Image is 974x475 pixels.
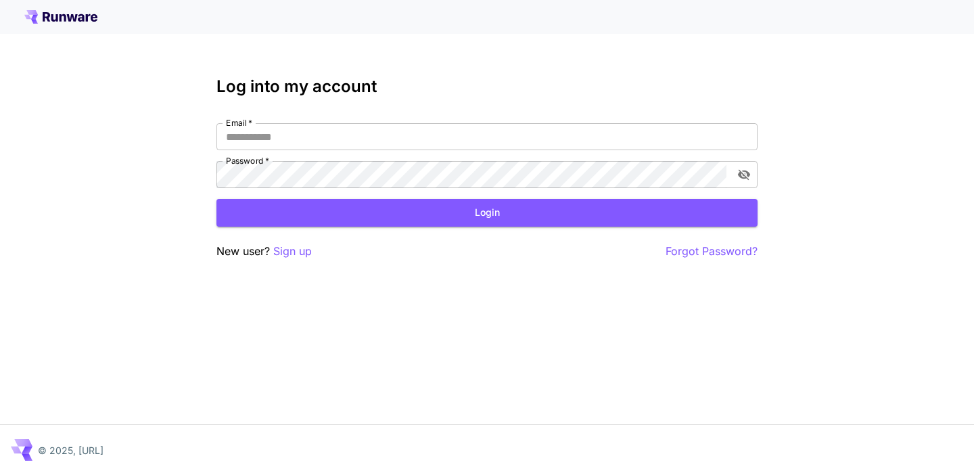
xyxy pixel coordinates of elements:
button: Login [216,199,758,227]
p: New user? [216,243,312,260]
button: Forgot Password? [666,243,758,260]
p: © 2025, [URL] [38,443,103,457]
button: toggle password visibility [732,162,756,187]
label: Password [226,155,269,166]
button: Sign up [273,243,312,260]
label: Email [226,117,252,129]
h3: Log into my account [216,77,758,96]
